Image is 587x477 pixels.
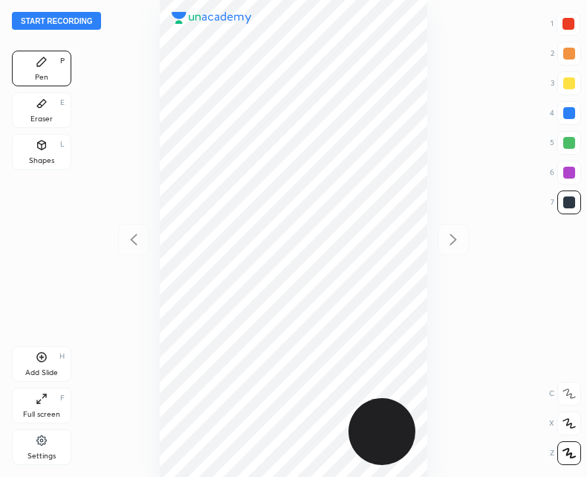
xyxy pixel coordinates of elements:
div: Eraser [30,115,53,123]
div: 2 [551,42,581,65]
div: F [60,394,65,402]
div: 7 [551,191,581,214]
button: Start recording [12,12,101,30]
div: 3 [551,71,581,95]
div: Pen [35,74,48,81]
div: Add Slide [25,369,58,377]
div: L [60,141,65,148]
div: X [549,412,581,435]
div: P [60,57,65,65]
div: 6 [550,161,581,185]
img: logo.38c385cc.svg [172,12,252,24]
div: 5 [550,131,581,155]
div: Shapes [29,157,54,164]
div: Full screen [23,411,60,418]
div: H [59,353,65,360]
div: Settings [27,452,56,460]
div: E [60,99,65,106]
div: 4 [550,101,581,125]
div: Z [550,441,581,465]
div: 1 [551,12,580,36]
div: C [549,382,581,406]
